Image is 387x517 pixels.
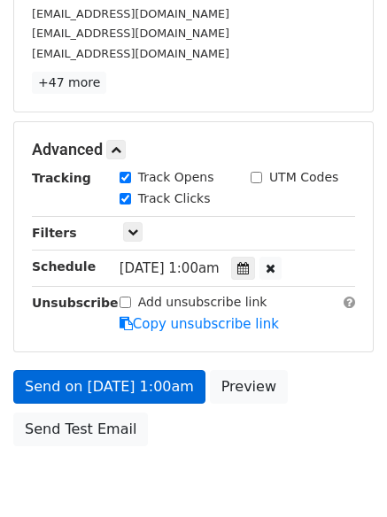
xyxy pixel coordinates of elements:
strong: Schedule [32,259,96,274]
iframe: Chat Widget [298,432,387,517]
small: [EMAIL_ADDRESS][DOMAIN_NAME] [32,27,229,40]
a: Send on [DATE] 1:00am [13,370,205,404]
h5: Advanced [32,140,355,159]
strong: Unsubscribe [32,296,119,310]
a: +47 more [32,72,106,94]
span: [DATE] 1:00am [120,260,220,276]
a: Copy unsubscribe link [120,316,279,332]
label: UTM Codes [269,168,338,187]
label: Track Clicks [138,189,211,208]
small: [EMAIL_ADDRESS][DOMAIN_NAME] [32,47,229,60]
strong: Tracking [32,171,91,185]
a: Preview [210,370,288,404]
label: Track Opens [138,168,214,187]
small: [EMAIL_ADDRESS][DOMAIN_NAME] [32,7,229,20]
a: Send Test Email [13,413,148,446]
label: Add unsubscribe link [138,293,267,312]
strong: Filters [32,226,77,240]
